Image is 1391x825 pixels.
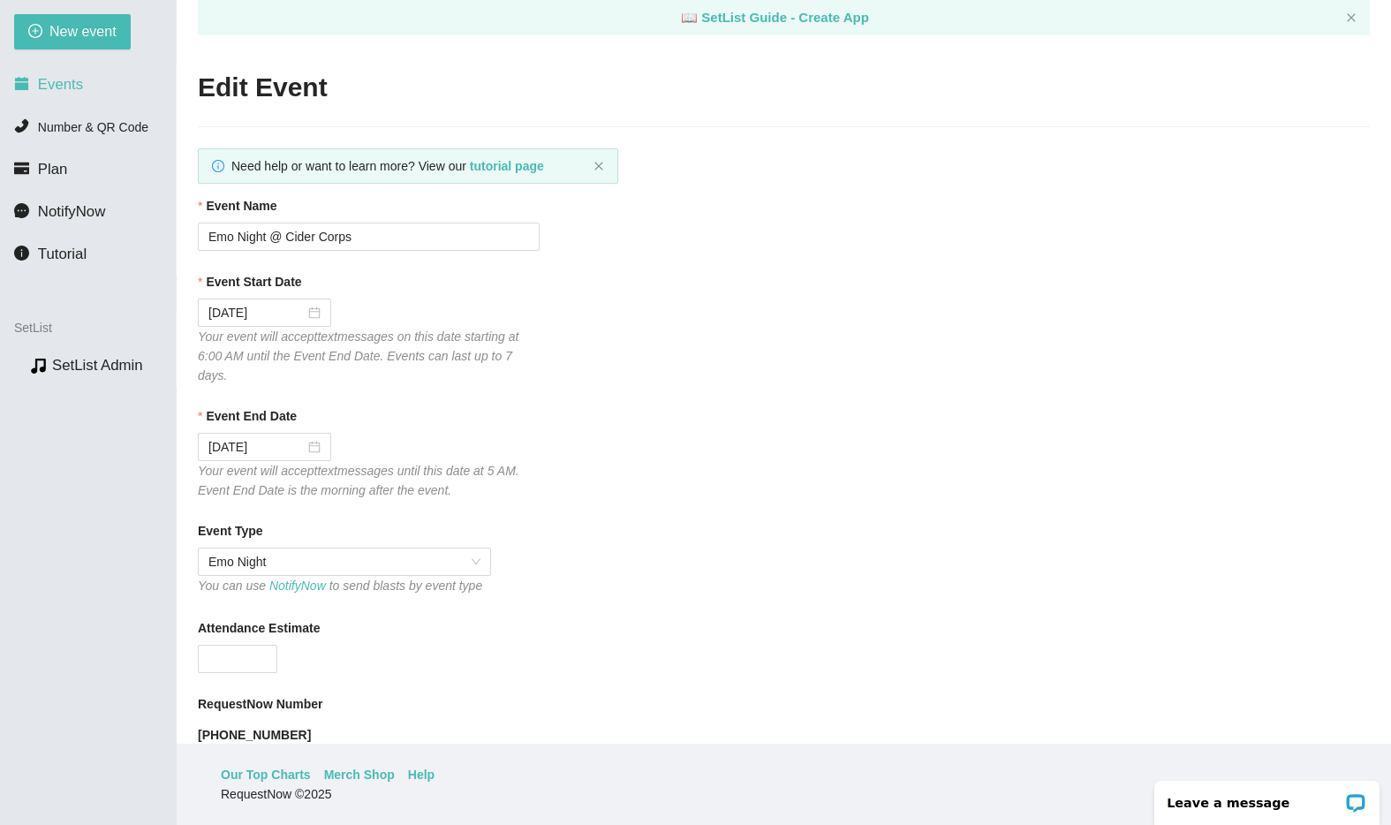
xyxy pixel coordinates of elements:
[198,70,1370,106] h2: Edit Event
[198,521,263,541] b: Event Type
[212,160,224,172] span: info-circle
[14,246,29,261] span: info-circle
[470,159,544,173] a: tutorial page
[269,579,326,593] a: NotifyNow
[408,765,435,784] a: Help
[198,728,311,742] b: [PHONE_NUMBER]
[1346,12,1357,23] span: close
[206,272,301,291] b: Event Start Date
[38,203,105,220] span: NotifyNow
[198,464,519,497] i: Your event will accept text messages until this date at 5 AM. Event End Date is the morning after...
[208,437,305,457] input: 10/16/2025
[324,765,395,784] a: Merch Shop
[1346,12,1357,24] button: close
[198,223,540,251] input: Janet's and Mark's Wedding
[49,20,117,42] span: New event
[221,765,311,784] a: Our Top Charts
[198,694,323,714] b: RequestNow Number
[681,10,869,25] a: laptop SetList Guide - Create App
[208,549,480,575] span: Emo Night
[1143,769,1391,825] iframe: LiveChat chat widget
[593,161,604,171] span: close
[28,24,42,41] span: plus-circle
[198,329,518,382] i: Your event will accept text messages on this date starting at 6:00 AM until the Event End Date. E...
[38,161,68,178] span: Plan
[681,10,698,25] span: laptop
[14,161,29,176] span: credit-card
[198,618,320,638] b: Attendance Estimate
[221,784,1342,804] div: RequestNow © 2025
[231,159,544,173] span: Need help or want to learn more? View our
[14,203,29,218] span: message
[206,406,297,426] b: Event End Date
[198,576,491,595] div: You can use to send blasts by event type
[14,14,131,49] button: plus-circleNew event
[38,120,148,134] span: Number & QR Code
[206,196,276,216] b: Event Name
[38,76,83,93] span: Events
[52,357,143,374] a: SetList Admin
[14,118,29,133] span: phone
[208,303,305,322] input: 10/15/2025
[38,246,87,262] span: Tutorial
[14,76,29,91] span: calendar
[593,161,604,172] button: close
